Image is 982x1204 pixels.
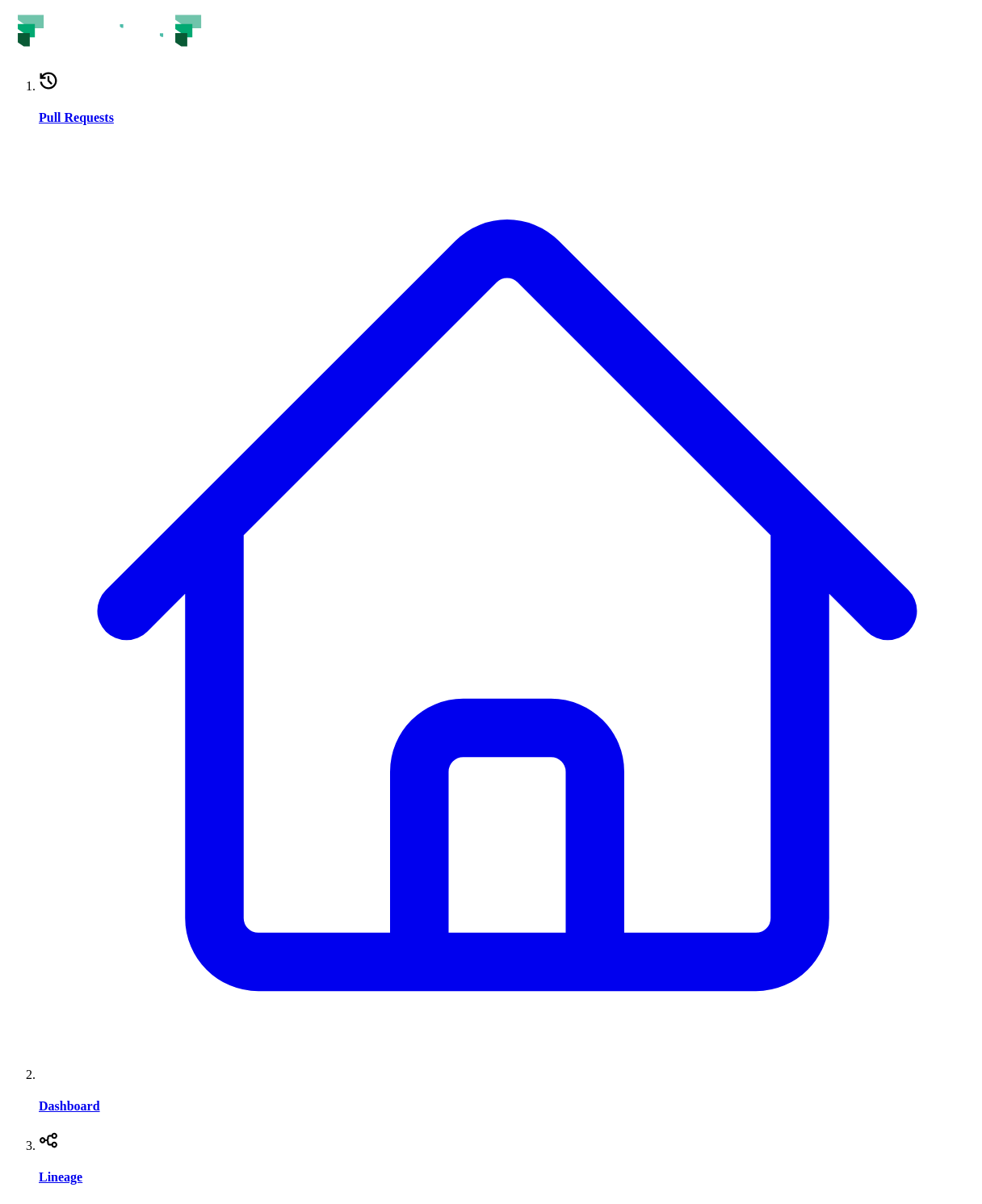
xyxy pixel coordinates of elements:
a: Pull Requests [39,79,976,125]
a: Dashboard [39,1068,976,1114]
h4: Lineage [39,1170,976,1185]
h4: Dashboard [39,1099,976,1114]
h4: Pull Requests [39,111,976,125]
a: Lineage [39,1139,976,1185]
